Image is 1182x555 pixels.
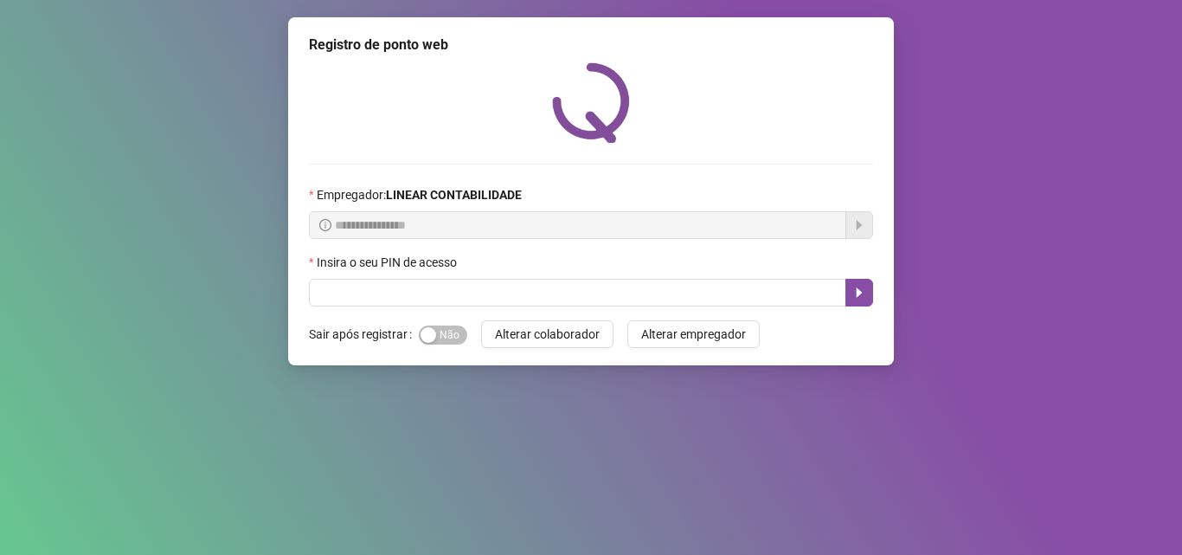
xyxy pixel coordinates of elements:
button: Alterar empregador [627,320,760,348]
span: Alterar empregador [641,325,746,344]
label: Sair após registrar [309,320,419,348]
span: caret-right [852,286,866,300]
img: QRPoint [552,62,630,143]
strong: LINEAR CONTABILIDADE [386,188,522,202]
span: info-circle [319,219,331,231]
span: Empregador : [317,185,522,204]
label: Insira o seu PIN de acesso [309,253,468,272]
div: Registro de ponto web [309,35,873,55]
span: Alterar colaborador [495,325,600,344]
button: Alterar colaborador [481,320,613,348]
